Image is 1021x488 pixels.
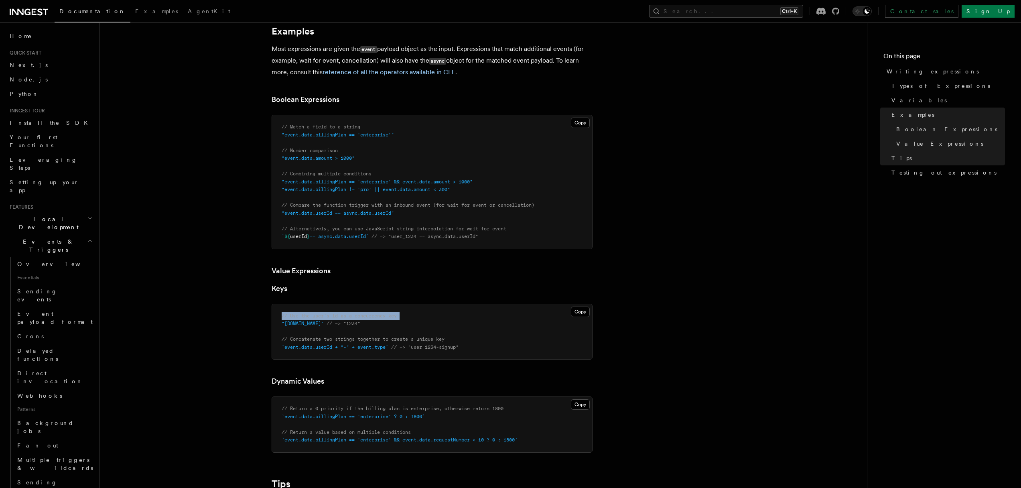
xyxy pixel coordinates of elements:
[888,93,1005,108] a: Variables
[360,46,377,53] code: event
[282,226,506,232] span: // Alternatively, you can use JavaScript string interpolation for wait for event
[17,457,93,471] span: Multiple triggers & wildcards
[17,442,58,449] span: Fan out
[188,8,230,14] span: AgentKit
[887,67,979,75] span: Writing expressions
[130,2,183,22] a: Examples
[885,5,958,18] a: Contact sales
[429,58,446,65] code: async
[6,234,94,257] button: Events & Triggers
[571,399,590,410] button: Copy
[282,132,394,138] span: "event.data.billingPlan == 'enterprise'"
[10,120,93,126] span: Install the SDK
[6,108,45,114] span: Inngest tour
[17,392,62,399] span: Webhooks
[14,307,94,329] a: Event payload format
[282,155,355,161] span: "event.data.amount > 1000"
[282,171,371,177] span: // Combining multiple conditions
[14,284,94,307] a: Sending events
[14,257,94,271] a: Overview
[962,5,1015,18] a: Sign Up
[307,234,310,239] span: }
[310,234,369,239] span: == async.data.userId`
[282,202,534,208] span: // Compare the function trigger with an inbound event (for wait for event or cancellation)
[10,179,79,193] span: Setting up your app
[17,420,74,434] span: Background jobs
[6,87,94,101] a: Python
[282,234,284,239] span: `
[6,72,94,87] a: Node.js
[893,122,1005,136] a: Boolean Expressions
[6,204,33,210] span: Features
[272,376,324,387] a: Dynamic Values
[327,321,360,326] span: // => "1234"
[891,169,997,177] span: Testing out expressions
[891,111,934,119] span: Examples
[10,91,39,97] span: Python
[135,8,178,14] span: Examples
[14,344,94,366] a: Delayed functions
[371,234,478,239] span: // => "user_1234 == async.data.userId"
[10,76,48,83] span: Node.js
[272,265,331,277] a: Value Expressions
[282,210,394,216] span: "event.data.userId == async.data.userId"
[14,388,94,403] a: Webhooks
[183,2,235,22] a: AgentKit
[282,321,324,326] span: "[DOMAIN_NAME]"
[59,8,126,14] span: Documentation
[17,311,93,325] span: Event payload format
[891,82,990,90] span: Types of Expressions
[17,261,100,267] span: Overview
[6,152,94,175] a: Leveraging Steps
[282,344,388,350] span: `event.data.userId + "-" + event.type`
[649,5,803,18] button: Search...Ctrl+K
[282,414,425,419] span: `event.data.billingPlan == 'enterprise' ? 0 : 1800`
[323,68,455,76] a: reference of all the operators available in CEL
[17,370,83,384] span: Direct invocation
[272,43,593,78] p: Most expressions are given the payload object as the input. Expressions that match additional eve...
[14,416,94,438] a: Background jobs
[10,134,57,148] span: Your first Functions
[780,7,798,15] kbd: Ctrl+K
[6,130,94,152] a: Your first Functions
[14,329,94,344] a: Crons
[6,58,94,72] a: Next.js
[896,140,983,148] span: Value Expressions
[853,6,872,16] button: Toggle dark mode
[6,50,41,56] span: Quick start
[6,212,94,234] button: Local Development
[282,187,450,192] span: "event.data.billingPlan != 'pro' || event.data.amount < 300"
[282,406,503,411] span: // Return a 0 priority if the billing plan is enterprise, otherwise return 1800
[888,79,1005,93] a: Types of Expressions
[272,94,339,105] a: Boolean Expressions
[282,124,360,130] span: // Match a field to a string
[14,403,94,416] span: Patterns
[282,313,397,319] span: // Use the user's id as a concurrency key
[10,32,32,40] span: Home
[10,62,48,68] span: Next.js
[6,238,87,254] span: Events & Triggers
[6,116,94,130] a: Install the SDK
[17,288,57,303] span: Sending events
[891,96,947,104] span: Variables
[883,51,1005,64] h4: On this page
[282,179,473,185] span: "event.data.billingPlan == 'enterprise' && event.data.amount > 1000"
[282,437,518,443] span: `event.data.billingPlan == 'enterprise' && event.data.requestNumber < 10 ? 0 : 1800`
[272,26,314,37] a: Examples
[893,136,1005,151] a: Value Expressions
[14,271,94,284] span: Essentials
[282,148,338,153] span: // Number comparison
[888,165,1005,180] a: Testing out expressions
[391,344,459,350] span: // => "user_1234-signup"
[571,307,590,317] button: Copy
[55,2,130,22] a: Documentation
[17,333,44,340] span: Crons
[282,429,411,435] span: // Return a value based on multiple conditions
[284,234,290,239] span: ${
[14,366,94,388] a: Direct invocation
[290,234,307,239] span: userId
[6,215,87,231] span: Local Development
[888,108,1005,122] a: Examples
[272,283,287,294] a: Keys
[14,453,94,475] a: Multiple triggers & wildcards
